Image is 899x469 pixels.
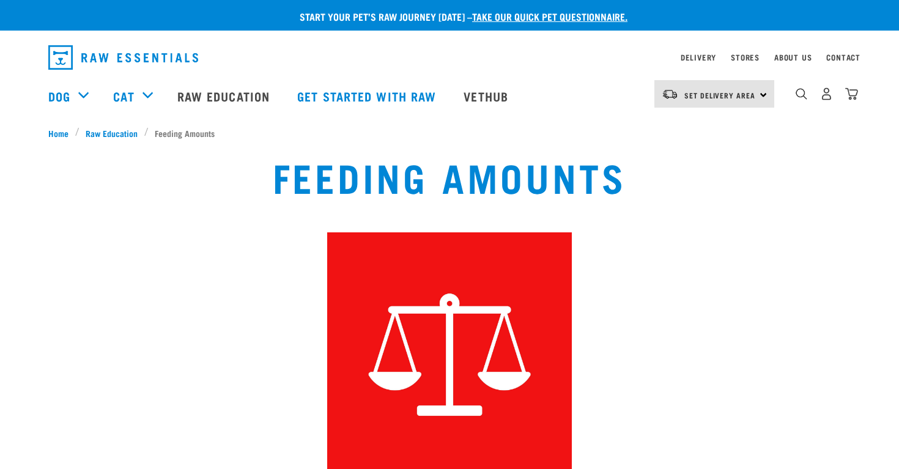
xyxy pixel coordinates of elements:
span: Set Delivery Area [684,93,755,97]
a: Get started with Raw [285,72,451,120]
span: Raw Education [86,127,138,139]
span: Home [48,127,68,139]
a: Dog [48,87,70,105]
img: home-icon-1@2x.png [796,88,807,100]
a: take our quick pet questionnaire. [472,13,627,19]
a: Contact [826,55,860,59]
h1: Feeding Amounts [273,154,627,198]
a: Home [48,127,75,139]
img: van-moving.png [662,89,678,100]
img: user.png [820,87,833,100]
nav: dropdown navigation [39,40,860,75]
a: Raw Education [165,72,285,120]
img: Raw Essentials Logo [48,45,198,70]
a: Raw Education [80,127,144,139]
a: Cat [113,87,134,105]
a: Delivery [681,55,716,59]
a: About Us [774,55,812,59]
a: Stores [731,55,760,59]
nav: breadcrumbs [48,127,851,139]
img: home-icon@2x.png [845,87,858,100]
a: Vethub [451,72,523,120]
